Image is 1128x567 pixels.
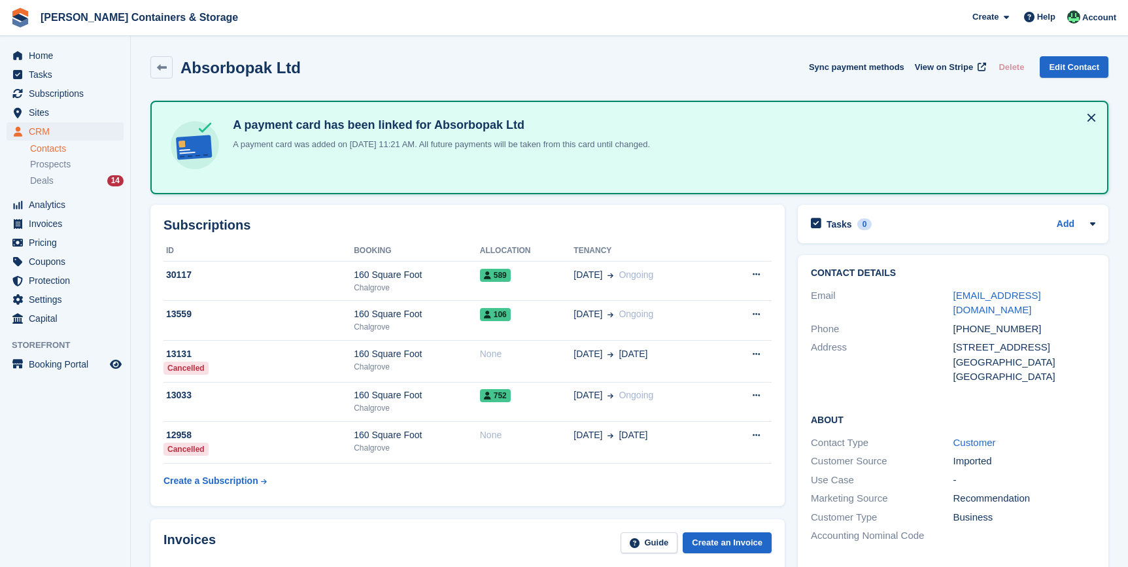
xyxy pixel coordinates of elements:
h2: Subscriptions [163,218,772,233]
div: Marketing Source [811,491,953,506]
a: menu [7,122,124,141]
a: Create an Invoice [683,532,772,554]
span: Coupons [29,252,107,271]
span: Ongoing [619,309,653,319]
h2: Invoices [163,532,216,554]
div: 0 [857,218,872,230]
th: Tenancy [573,241,721,262]
div: [GEOGRAPHIC_DATA] [953,369,1096,385]
span: View on Stripe [915,61,973,74]
div: 160 Square Foot [354,307,480,321]
div: [GEOGRAPHIC_DATA] [953,355,1096,370]
span: CRM [29,122,107,141]
a: Guide [621,532,678,554]
span: Tasks [29,65,107,84]
a: menu [7,233,124,252]
span: Storefront [12,339,130,352]
a: menu [7,215,124,233]
div: 30117 [163,268,354,282]
h2: Contact Details [811,268,1095,279]
div: 160 Square Foot [354,428,480,442]
span: Capital [29,309,107,328]
div: 14 [107,175,124,186]
span: [DATE] [573,347,602,361]
div: Chalgrove [354,402,480,414]
span: Settings [29,290,107,309]
div: Use Case [811,473,953,488]
span: Deals [30,175,54,187]
h2: About [811,413,1095,426]
span: Booking Portal [29,355,107,373]
img: stora-icon-8386f47178a22dfd0bd8f6a31ec36ba5ce8667c1dd55bd0f319d3a0aa187defe.svg [10,8,30,27]
div: Imported [953,454,1096,469]
div: Recommendation [953,491,1096,506]
span: Sites [29,103,107,122]
span: [DATE] [573,307,602,321]
div: Accounting Nominal Code [811,528,953,543]
h2: Absorbopak Ltd [180,59,301,77]
a: menu [7,355,124,373]
a: menu [7,65,124,84]
span: Analytics [29,196,107,214]
a: menu [7,309,124,328]
button: Sync payment methods [809,56,904,78]
div: Chalgrove [354,282,480,294]
a: Add [1057,217,1074,232]
div: 12958 [163,428,354,442]
button: Delete [993,56,1029,78]
div: Contact Type [811,436,953,451]
div: Chalgrove [354,321,480,333]
div: Business [953,510,1096,525]
th: ID [163,241,354,262]
div: Cancelled [163,362,209,375]
div: [STREET_ADDRESS] [953,340,1096,355]
span: 752 [480,389,511,402]
span: [DATE] [573,268,602,282]
div: Customer Type [811,510,953,525]
span: Home [29,46,107,65]
div: Customer Source [811,454,953,469]
a: [PERSON_NAME] Containers & Storage [35,7,243,28]
div: Phone [811,322,953,337]
div: - [953,473,1096,488]
div: None [480,428,574,442]
th: Booking [354,241,480,262]
span: 106 [480,308,511,321]
div: Chalgrove [354,361,480,373]
a: Customer [953,437,996,448]
a: menu [7,252,124,271]
span: [DATE] [573,428,602,442]
a: Contacts [30,143,124,155]
a: menu [7,271,124,290]
div: Email [811,288,953,318]
span: Protection [29,271,107,290]
a: [EMAIL_ADDRESS][DOMAIN_NAME] [953,290,1041,316]
span: Subscriptions [29,84,107,103]
div: [PHONE_NUMBER] [953,322,1096,337]
span: Account [1082,11,1116,24]
span: Ongoing [619,390,653,400]
span: Ongoing [619,269,653,280]
span: Pricing [29,233,107,252]
a: Create a Subscription [163,469,267,493]
a: menu [7,196,124,214]
h4: A payment card has been linked for Absorbopak Ltd [228,118,650,133]
div: Cancelled [163,443,209,456]
span: [DATE] [619,428,647,442]
a: menu [7,290,124,309]
span: [DATE] [573,388,602,402]
a: Edit Contact [1040,56,1108,78]
div: None [480,347,574,361]
div: 13131 [163,347,354,361]
span: Invoices [29,215,107,233]
span: Create [972,10,999,24]
a: menu [7,46,124,65]
a: Prospects [30,158,124,171]
div: 13559 [163,307,354,321]
a: Preview store [108,356,124,372]
img: Arjun Preetham [1067,10,1080,24]
div: 13033 [163,388,354,402]
th: Allocation [480,241,574,262]
h2: Tasks [827,218,852,230]
div: Create a Subscription [163,474,258,488]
